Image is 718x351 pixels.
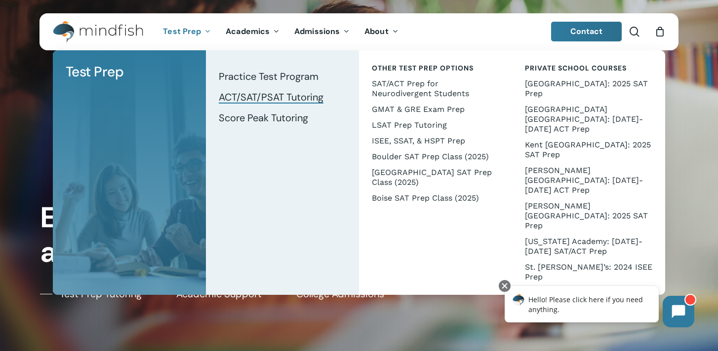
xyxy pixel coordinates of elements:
header: Main Menu [40,13,678,50]
a: Private School Courses [522,60,655,76]
span: Kent [GEOGRAPHIC_DATA]: 2025 SAT Prep [525,140,651,159]
a: [GEOGRAPHIC_DATA] [GEOGRAPHIC_DATA]: [DATE]-[DATE] ACT Prep [522,102,655,137]
span: Test Prep [163,26,201,36]
a: Test Prep [156,28,218,36]
span: [PERSON_NAME][GEOGRAPHIC_DATA]: [DATE]-[DATE] ACT Prep [525,166,643,195]
span: [GEOGRAPHIC_DATA] SAT Prep Class (2025) [372,168,492,187]
a: Cart [654,26,665,37]
span: [US_STATE] Academy: [DATE]-[DATE] SAT/ACT Prep [525,237,642,256]
a: Kent [GEOGRAPHIC_DATA]: 2025 SAT Prep [522,137,655,163]
a: Boulder SAT Prep Class (2025) [369,149,502,165]
a: Other Test Prep Options [369,60,502,76]
a: [GEOGRAPHIC_DATA] SAT Prep Class (2025) [369,165,502,190]
h1: Every Student Has a [40,201,353,270]
span: [GEOGRAPHIC_DATA] [GEOGRAPHIC_DATA]: [DATE]-[DATE] ACT Prep [525,105,643,134]
a: Test Prep Tutoring [40,286,142,301]
span: Other Test Prep Options [372,64,474,72]
a: Boise SAT Prep Class (2025) [369,190,502,206]
span: LSAT Prep Tutoring [372,120,447,130]
span: ACT/SAT/PSAT Tutoring [219,91,323,104]
a: [PERSON_NAME][GEOGRAPHIC_DATA]: 2025 SAT Prep [522,198,655,234]
span: Contact [570,26,603,36]
a: Academics [218,28,287,36]
nav: Main Menu [156,13,405,50]
span: Practice Test Program [219,70,319,83]
iframe: Chatbot [494,278,704,337]
a: Practice Test Program [216,66,349,87]
a: SAT/ACT Prep for Neurodivergent Students [369,76,502,102]
span: [PERSON_NAME][GEOGRAPHIC_DATA]: 2025 SAT Prep [525,201,648,230]
a: St. [PERSON_NAME]’s: 2024 ISEE Prep [522,259,655,285]
span: Score Peak Tutoring [219,111,308,124]
span: About [364,26,389,36]
a: [GEOGRAPHIC_DATA]: 2025 SAT Prep [522,76,655,102]
a: LSAT Prep Tutoring [369,117,502,133]
a: [US_STATE] Academy: [DATE]-[DATE] SAT/ACT Prep [522,234,655,259]
span: Boulder SAT Prep Class (2025) [372,152,489,161]
a: Score Peak Tutoring [216,107,349,128]
a: About [357,28,406,36]
span: Admissions [294,26,340,36]
span: Test Prep [66,63,124,81]
span: Private School Courses [525,64,627,72]
span: St. [PERSON_NAME]’s: 2024 ISEE Prep [525,262,652,281]
a: ISEE, SSAT, & HSPT Prep [369,133,502,149]
a: ACT/SAT/PSAT Tutoring [216,87,349,107]
span: Academics [226,26,270,36]
span: SAT/ACT Prep for Neurodivergent Students [372,79,469,98]
span: Boise SAT Prep Class (2025) [372,193,479,203]
span: ISEE, SSAT, & HSPT Prep [372,136,465,145]
span: GMAT & GRE Exam Prep [372,105,465,114]
a: Admissions [287,28,357,36]
a: GMAT & GRE Exam Prep [369,102,502,117]
a: [PERSON_NAME][GEOGRAPHIC_DATA]: [DATE]-[DATE] ACT Prep [522,163,655,198]
span: [GEOGRAPHIC_DATA]: 2025 SAT Prep [525,79,648,98]
a: Contact [551,22,622,41]
a: Test Prep [63,60,196,84]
